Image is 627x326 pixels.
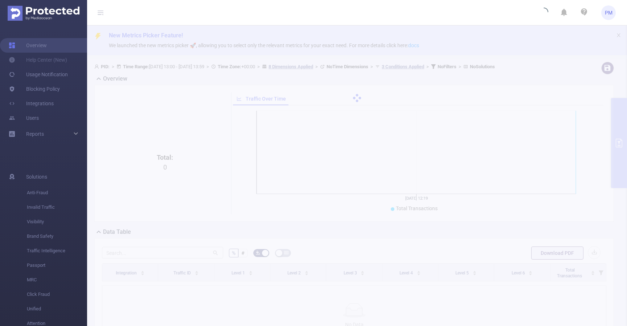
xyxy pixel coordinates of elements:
a: Blocking Policy [9,82,60,96]
span: Traffic Intelligence [27,244,87,258]
a: Usage Notification [9,67,68,82]
a: Overview [9,38,47,53]
i: icon: loading [540,8,548,18]
a: Integrations [9,96,54,111]
span: Brand Safety [27,229,87,244]
span: PM [605,5,612,20]
span: Visibility [27,215,87,229]
span: Anti-Fraud [27,186,87,200]
img: Protected Media [8,6,79,21]
span: MRC [27,273,87,287]
span: Solutions [26,170,47,184]
span: Passport [27,258,87,273]
span: Reports [26,131,44,137]
a: Users [9,111,39,125]
a: Reports [26,127,44,141]
span: Invalid Traffic [27,200,87,215]
span: Unified [27,302,87,316]
span: Click Fraud [27,287,87,302]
